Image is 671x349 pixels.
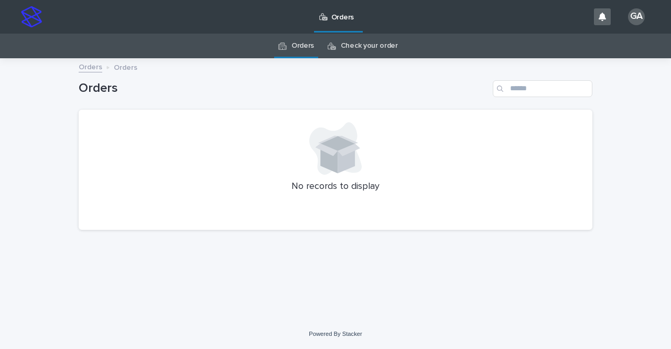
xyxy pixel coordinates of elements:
a: Powered By Stacker [309,331,362,337]
h1: Orders [79,81,489,96]
input: Search [493,80,592,97]
a: Orders [79,60,102,72]
a: Orders [291,34,314,58]
p: No records to display [91,181,580,193]
div: GA [628,8,645,25]
a: Check your order [341,34,398,58]
p: Orders [114,61,137,72]
img: stacker-logo-s-only.png [21,6,42,27]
